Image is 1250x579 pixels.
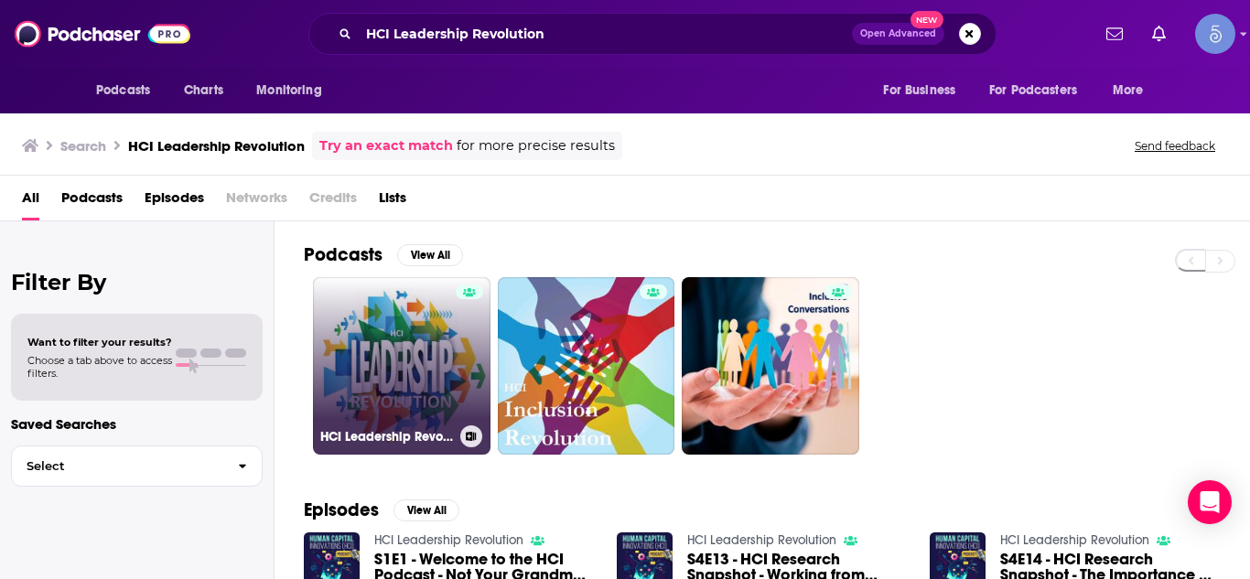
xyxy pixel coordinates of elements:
[61,183,123,220] a: Podcasts
[457,135,615,156] span: for more precise results
[11,415,263,433] p: Saved Searches
[309,183,357,220] span: Credits
[15,16,190,51] img: Podchaser - Follow, Share and Rate Podcasts
[184,78,223,103] span: Charts
[22,183,39,220] a: All
[1113,78,1144,103] span: More
[11,445,263,487] button: Select
[989,78,1077,103] span: For Podcasters
[304,243,463,266] a: PodcastsView All
[1099,18,1130,49] a: Show notifications dropdown
[379,183,406,220] a: Lists
[243,73,345,108] button: open menu
[27,336,172,348] span: Want to filter your results?
[1195,14,1235,54] span: Logged in as Spiral5-G1
[12,460,223,472] span: Select
[687,532,836,548] a: HCI Leadership Revolution
[11,269,263,295] h2: Filter By
[308,13,997,55] div: Search podcasts, credits, & more...
[911,11,943,28] span: New
[1145,18,1173,49] a: Show notifications dropdown
[60,137,106,155] h3: Search
[83,73,174,108] button: open menu
[304,243,383,266] h2: Podcasts
[256,78,321,103] span: Monitoring
[852,23,944,45] button: Open AdvancedNew
[172,73,234,108] a: Charts
[313,277,490,455] a: HCI Leadership Revolution
[96,78,150,103] span: Podcasts
[359,19,852,48] input: Search podcasts, credits, & more...
[393,499,459,521] button: View All
[870,73,978,108] button: open menu
[304,499,379,521] h2: Episodes
[226,183,287,220] span: Networks
[128,137,305,155] h3: HCI Leadership Revolution
[397,244,463,266] button: View All
[374,532,523,548] a: HCI Leadership Revolution
[304,499,459,521] a: EpisodesView All
[1000,532,1149,548] a: HCI Leadership Revolution
[1129,138,1221,154] button: Send feedback
[1100,73,1167,108] button: open menu
[1188,480,1232,524] div: Open Intercom Messenger
[977,73,1104,108] button: open menu
[883,78,955,103] span: For Business
[1195,14,1235,54] img: User Profile
[27,354,172,380] span: Choose a tab above to access filters.
[1195,14,1235,54] button: Show profile menu
[319,135,453,156] a: Try an exact match
[320,429,453,445] h3: HCI Leadership Revolution
[145,183,204,220] a: Episodes
[860,29,936,38] span: Open Advanced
